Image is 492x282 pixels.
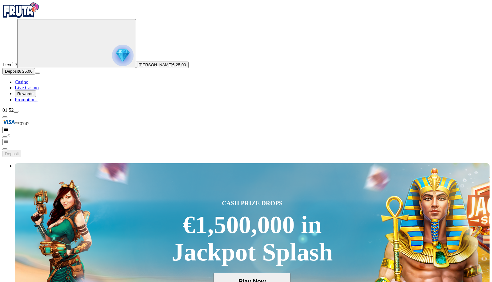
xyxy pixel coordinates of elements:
span: Deposit [5,69,19,74]
nav: Primary [2,2,490,103]
button: eye icon [2,148,7,150]
img: Fruta [2,2,39,18]
button: menu [35,72,40,74]
span: € 25.00 [172,62,186,67]
nav: Main menu [2,79,490,103]
button: Hide quick deposit form [2,116,7,118]
button: Depositplus icon€ 25.00 [2,68,35,75]
button: [PERSON_NAME]€ 25.00 [136,62,188,68]
span: € 25.00 [19,69,32,74]
span: Deposit [5,151,19,156]
span: Level 3 [2,62,17,67]
button: Rewards [15,91,36,97]
a: Fruta [2,14,39,19]
span: Rewards [17,91,34,96]
img: Visa [2,119,15,125]
span: [PERSON_NAME] [138,62,172,67]
img: reward progress [112,45,134,66]
button: Deposit [2,151,21,157]
div: €1,500,000 in Jackpot Splash [171,211,333,266]
a: Promotions [15,97,38,102]
span: 01:52 [2,107,14,113]
span: € [7,133,10,138]
a: Casino [15,79,28,85]
span: CASH PRIZE DROPS [222,199,282,208]
button: menu [14,111,18,113]
a: Live Casino [15,85,39,90]
button: reward progress [17,19,136,68]
button: eye icon [2,136,7,138]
